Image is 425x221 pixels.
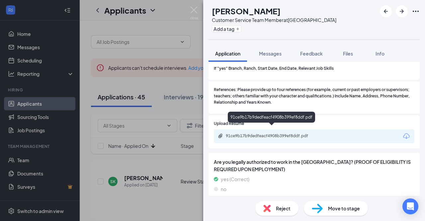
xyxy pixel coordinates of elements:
svg: ArrowLeftNew [382,7,390,15]
a: Paperclip91ce9b17b9dedfeacf4908b399ef8ddf.pdf [218,133,325,140]
span: References: Please provide up to four references (for example, current or past employers or super... [214,87,414,106]
button: PlusAdd a tag [212,25,241,32]
span: yes (Correct) [221,175,249,183]
span: Application [215,51,240,56]
h1: [PERSON_NAME] [212,5,281,17]
span: Are you legally authorized to work in the [GEOGRAPHIC_DATA]? (PROOF OF ELIGIBILITY IS REQUIRED UP... [214,158,414,173]
svg: Paperclip [218,133,223,139]
svg: ArrowRight [398,7,406,15]
svg: Download [402,132,410,140]
svg: Plus [236,27,240,31]
span: Files [343,51,353,56]
span: Move to stage [328,205,360,212]
span: Messages [259,51,282,56]
div: 91ce9b17b9dedfeacf4908b399ef8ddf.pdf [226,133,319,139]
button: ArrowRight [396,5,408,17]
button: ArrowLeftNew [380,5,392,17]
svg: Ellipses [412,7,420,15]
div: 91ce9b17b9dedfeacf4908b399ef8ddf.pdf [228,112,315,123]
span: Reject [276,205,291,212]
span: Feedback [300,51,323,56]
span: If "yes" Branch, Ranch, Start Date, End Date, Relevant Job Skills [214,65,334,72]
div: Open Intercom Messenger [402,198,418,214]
span: Upload Resume [214,121,244,127]
div: Customer Service Team Member at [GEOGRAPHIC_DATA] [212,17,336,23]
span: no [221,185,226,193]
span: Info [376,51,384,56]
